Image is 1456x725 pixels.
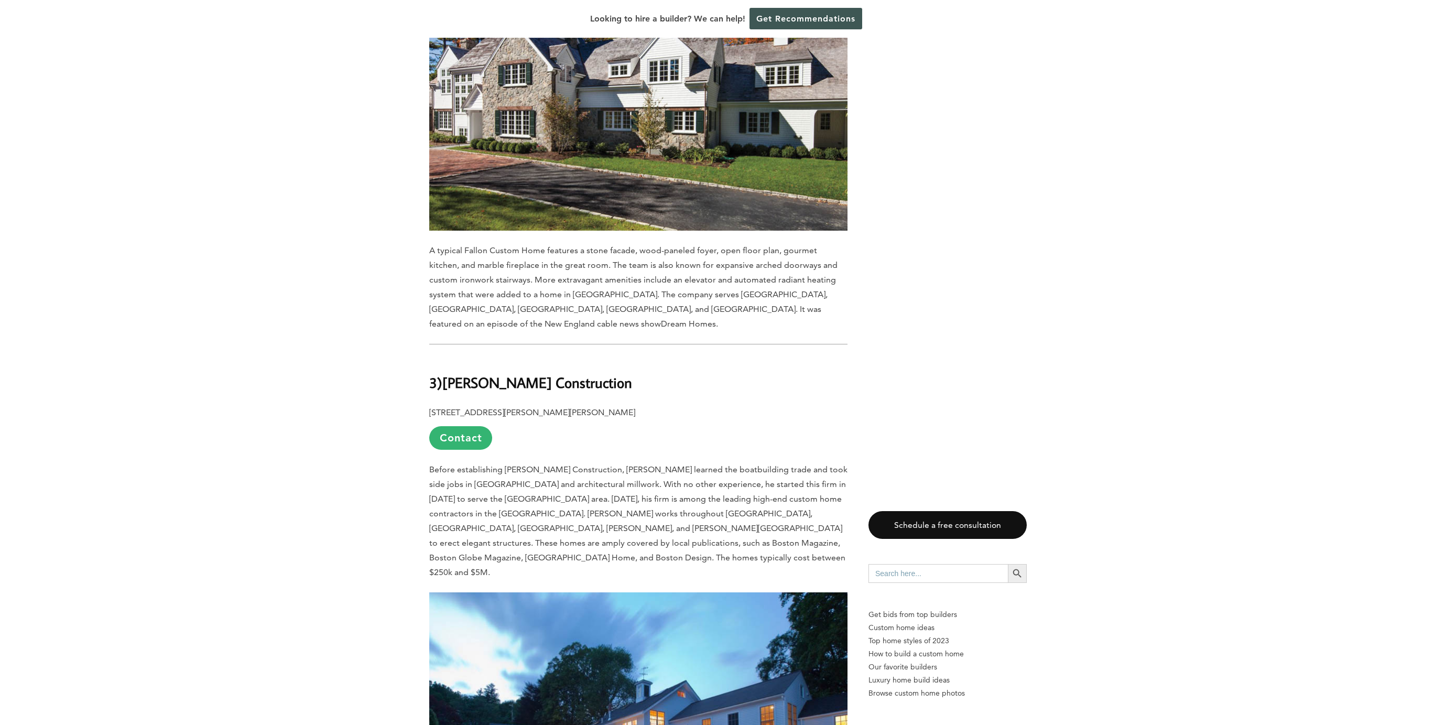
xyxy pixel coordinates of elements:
a: Custom home ideas [868,621,1027,634]
a: Schedule a free consultation [868,511,1027,539]
input: Search here... [868,564,1008,583]
b: 3) [429,373,442,392]
a: Luxury home build ideas [868,674,1027,687]
a: Top home styles of 2023 [868,634,1027,647]
a: Contact [429,426,492,450]
p: Get bids from top builders [868,608,1027,621]
span: Before establishing [PERSON_NAME] Construction, [PERSON_NAME] learned the boatbuilding trade and ... [429,464,847,577]
a: Get Recommendations [749,8,862,29]
svg: Search [1012,568,1023,579]
span: A typical Fallon Custom Home features a stone facade, wood-paneled foyer, open floor plan, gourme... [429,245,838,329]
a: Our favorite builders [868,661,1027,674]
a: Browse custom home photos [868,687,1027,700]
span: Dream Homes [661,319,716,329]
span: . [716,319,718,329]
b: [PERSON_NAME] Construction [442,373,632,392]
a: How to build a custom home [868,647,1027,661]
p: [STREET_ADDRESS][PERSON_NAME][PERSON_NAME] [429,405,847,450]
